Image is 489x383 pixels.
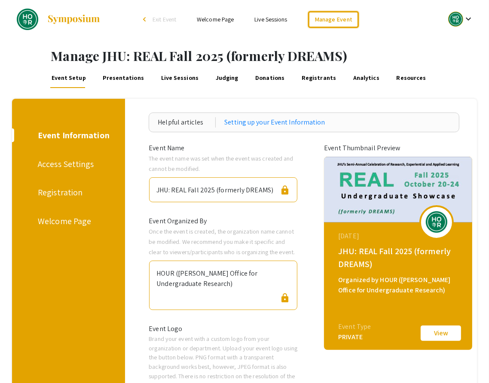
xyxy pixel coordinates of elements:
[439,9,483,29] button: Expand account dropdown
[338,332,371,342] div: PRIVATE
[338,275,460,295] div: Organized by HOUR ([PERSON_NAME] Office for Undergraduate Research)
[156,264,290,289] div: HOUR ([PERSON_NAME] Office for Undergraduate Research)
[352,67,381,88] a: Analytics
[324,157,472,222] img: jhu-real-fall-2025-formerly-dreams_eventCoverPhoto_af2ebe__thumb.jpg
[197,15,234,23] a: Welcome Page
[38,129,110,142] div: Event Information
[419,324,462,342] button: View
[50,67,87,88] a: Event Setup
[142,324,304,334] div: Event Logo
[153,15,176,23] span: Exit Event
[38,158,96,170] div: Access Settings
[395,67,428,88] a: Resources
[254,67,286,88] a: Donations
[51,48,489,64] h1: Manage JHU: REAL Fall 2025 (formerly DREAMS)
[338,322,371,332] div: Event Type
[338,245,460,271] div: JHU: REAL Fall 2025 (formerly DREAMS)
[156,181,273,195] div: JHU: REAL Fall 2025 (formerly DREAMS)
[254,15,287,23] a: Live Sessions
[142,143,304,153] div: Event Name
[6,9,101,30] a: JHU: REAL Fall 2025 (formerly DREAMS)
[102,67,145,88] a: Presentations
[300,67,337,88] a: Registrants
[6,344,37,377] iframe: Chat
[17,9,38,30] img: JHU: REAL Fall 2025 (formerly DREAMS)
[158,117,216,128] div: Helpful articles
[463,14,474,24] mat-icon: Expand account dropdown
[38,215,96,228] div: Welcome Page
[149,154,293,173] span: The event name was set when the event was created and cannot be modified.
[47,14,101,24] img: Symposium by ForagerOne
[142,216,304,226] div: Event Organized By
[143,17,148,22] div: arrow_back_ios
[38,186,96,199] div: Registration
[280,293,290,303] span: lock
[338,231,460,241] div: [DATE]
[324,143,446,153] div: Event Thumbnail Preview
[308,11,359,28] a: Manage Event
[160,67,200,88] a: Live Sessions
[224,117,325,128] a: Setting up your Event Information
[149,227,295,256] span: Once the event is created, the organization name cannot be modified. We recommend you make it spe...
[424,211,449,233] img: jhu-real-fall-2025-formerly-dreams_eventLogo_e206f4_.png
[214,67,239,88] a: Judging
[280,185,290,195] span: lock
